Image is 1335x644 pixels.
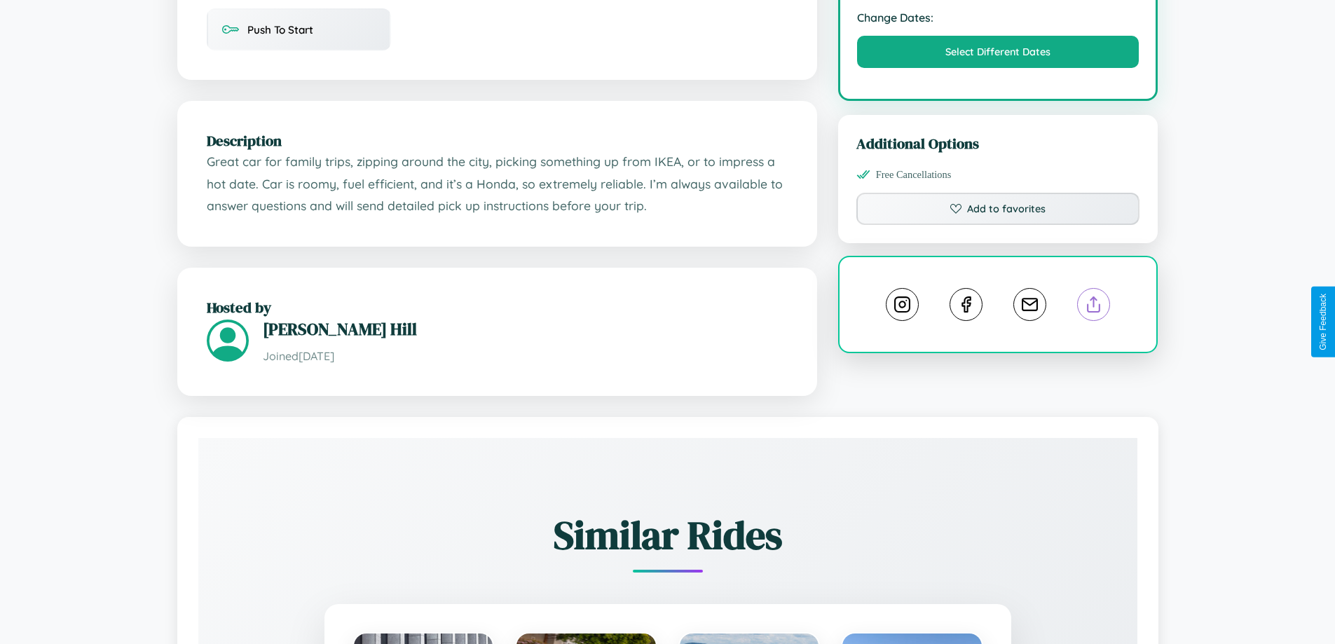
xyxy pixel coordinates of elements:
[247,508,1088,562] h2: Similar Rides
[247,23,313,36] span: Push To Start
[857,11,1139,25] strong: Change Dates:
[207,130,788,151] h2: Description
[856,133,1140,153] h3: Additional Options
[207,151,788,217] p: Great car for family trips, zipping around the city, picking something up from IKEA, or to impres...
[263,346,788,366] p: Joined [DATE]
[1318,294,1328,350] div: Give Feedback
[857,36,1139,68] button: Select Different Dates
[207,297,788,317] h2: Hosted by
[263,317,788,341] h3: [PERSON_NAME] Hill
[876,169,952,181] span: Free Cancellations
[856,193,1140,225] button: Add to favorites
